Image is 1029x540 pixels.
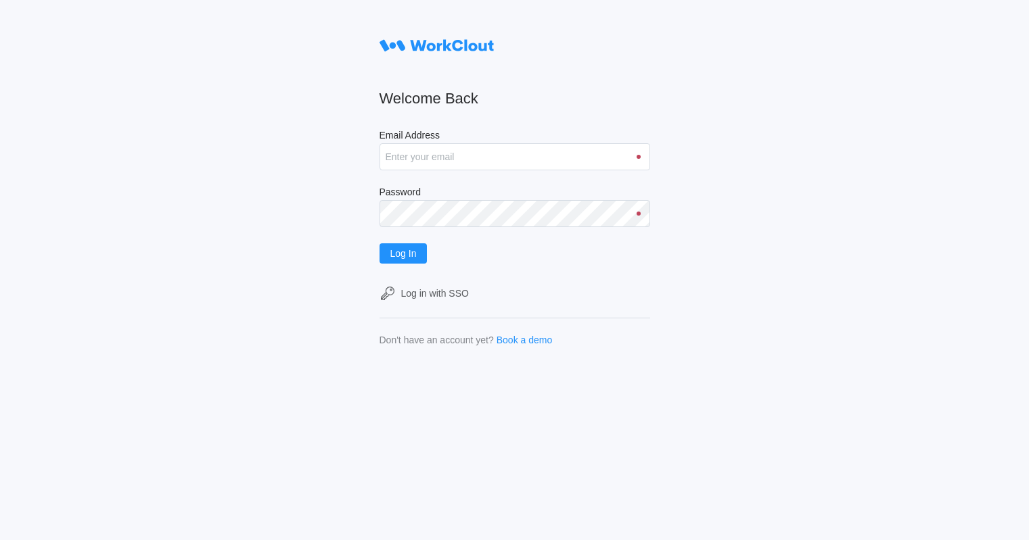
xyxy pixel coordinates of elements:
[380,143,650,170] input: Enter your email
[380,243,428,264] button: Log In
[401,288,469,299] div: Log in with SSO
[380,285,650,301] a: Log in with SSO
[390,249,417,258] span: Log In
[380,89,650,108] h2: Welcome Back
[497,335,553,345] a: Book a demo
[380,187,650,200] label: Password
[380,130,650,143] label: Email Address
[380,335,494,345] div: Don't have an account yet?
